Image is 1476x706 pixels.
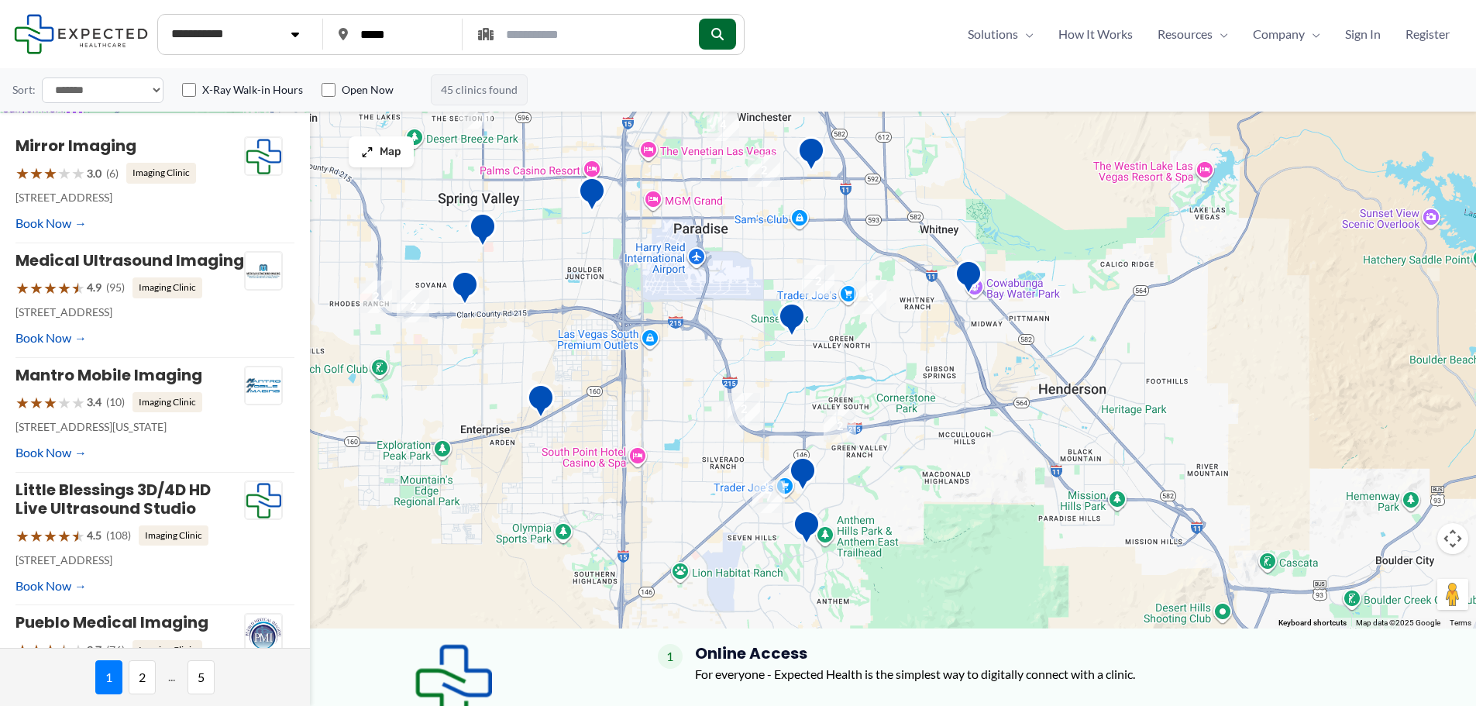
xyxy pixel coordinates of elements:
a: Register [1393,22,1462,46]
a: Little Blessings 3D/4D HD Live Ultrasound Studio [15,479,211,519]
span: 5 [188,660,215,694]
div: 2 [741,148,786,193]
img: Medical Ultrasound Imaging [245,252,282,291]
a: Medical Ultrasound Imaging [15,250,244,271]
a: Mirror Imaging [15,135,136,157]
div: 2 [391,284,435,329]
label: X-Ray Walk-in Hours [202,82,303,98]
a: CompanyMenu Toggle [1240,22,1333,46]
div: 2 [353,274,398,319]
div: 2 [453,90,498,135]
a: Terms (opens in new tab) [1450,618,1471,627]
a: Book Now [15,574,87,598]
a: Pueblo Medical Imaging [15,611,208,633]
span: 45 clinics found [431,74,528,105]
span: ★ [15,635,29,664]
p: For everyone - Expected Health is the simplest way to digitally connect with a clinic. [695,663,1135,686]
span: ★ [57,388,71,417]
div: Pueblo Medical Imaging [463,206,503,258]
span: 4.5 [87,525,101,546]
div: 2 [721,387,766,432]
span: Register [1405,22,1450,46]
span: 3.0 [87,164,101,184]
div: 7 [746,474,791,519]
span: ★ [29,522,43,550]
span: 3.4 [87,392,101,412]
div: SimonMed Imaging &#8211; Las Vegas [791,130,831,182]
span: Imaging Clinic [132,640,202,660]
span: ★ [71,522,85,550]
span: 1 [95,660,122,694]
span: Company [1253,22,1305,46]
span: ★ [43,274,57,302]
button: Drag Pegman onto the map to open Street View [1437,579,1468,610]
span: ... [162,660,181,694]
a: Book Now [15,212,87,235]
p: [STREET_ADDRESS] [15,550,244,570]
img: Maximize [361,146,373,158]
span: ★ [15,388,29,417]
div: 3 [848,275,893,320]
span: Map [380,146,401,159]
span: Resources [1158,22,1213,46]
img: Expected Healthcare Logo [245,481,282,520]
p: [STREET_ADDRESS][US_STATE] [15,417,244,437]
span: 3.7 [87,640,101,660]
span: ★ [29,388,43,417]
div: Preventative Diagnostic Center [445,264,485,316]
div: MBS-Mobile Imaging [786,504,827,556]
a: How It Works [1046,22,1145,46]
a: SolutionsMenu Toggle [955,22,1046,46]
span: Sign In [1345,22,1381,46]
h4: Online Access [695,644,1135,663]
span: (95) [106,277,125,298]
span: Imaging Clinic [126,163,196,183]
span: 1 [658,644,683,669]
span: ★ [43,635,57,664]
span: Imaging Clinic [132,392,202,412]
div: 2 [817,404,862,449]
span: 2 [129,660,156,694]
span: ★ [29,635,43,664]
div: Steinberg Diagnostic Medical Imaging [948,253,989,305]
span: ★ [57,159,71,188]
span: Menu Toggle [1213,22,1228,46]
img: Pueblo Medical Imaging [245,614,282,653]
p: [STREET_ADDRESS] [15,302,244,322]
span: Menu Toggle [1305,22,1320,46]
div: Little Blessings 3D/4D HD Live Ultrasound Studio [772,296,812,348]
p: [STREET_ADDRESS] [15,188,244,208]
label: Sort: [12,80,36,100]
span: ★ [15,522,29,550]
a: Book Now [15,441,87,464]
a: Sign In [1333,22,1393,46]
span: ★ [43,388,57,417]
span: Map data ©2025 Google [1356,618,1440,627]
a: Book Now [15,326,87,350]
span: ★ [43,159,57,188]
button: Keyboard shortcuts [1278,618,1347,629]
div: Desert Radiology &#8211; Wynn [572,170,612,222]
label: Open Now [342,82,394,98]
img: Expected Healthcare Logo - side, dark font, small [14,14,148,53]
img: Mantro Mobile Imaging [245,367,282,405]
span: ★ [15,159,29,188]
span: ★ [57,274,71,302]
span: (108) [106,525,131,546]
div: Desert Radiology &#8211; Sandy Ridge [783,450,823,502]
span: Menu Toggle [1018,22,1034,46]
span: 4.9 [87,277,101,298]
span: (6) [106,164,119,184]
span: ★ [71,159,85,188]
span: ★ [57,522,71,550]
span: ★ [57,635,71,664]
span: Imaging Clinic [139,525,208,546]
span: ★ [29,159,43,188]
span: ★ [15,274,29,302]
span: ★ [71,388,85,417]
button: Map [349,136,414,167]
span: Solutions [968,22,1018,46]
span: (10) [106,392,125,412]
div: 4 [700,102,745,147]
span: ★ [71,274,85,302]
